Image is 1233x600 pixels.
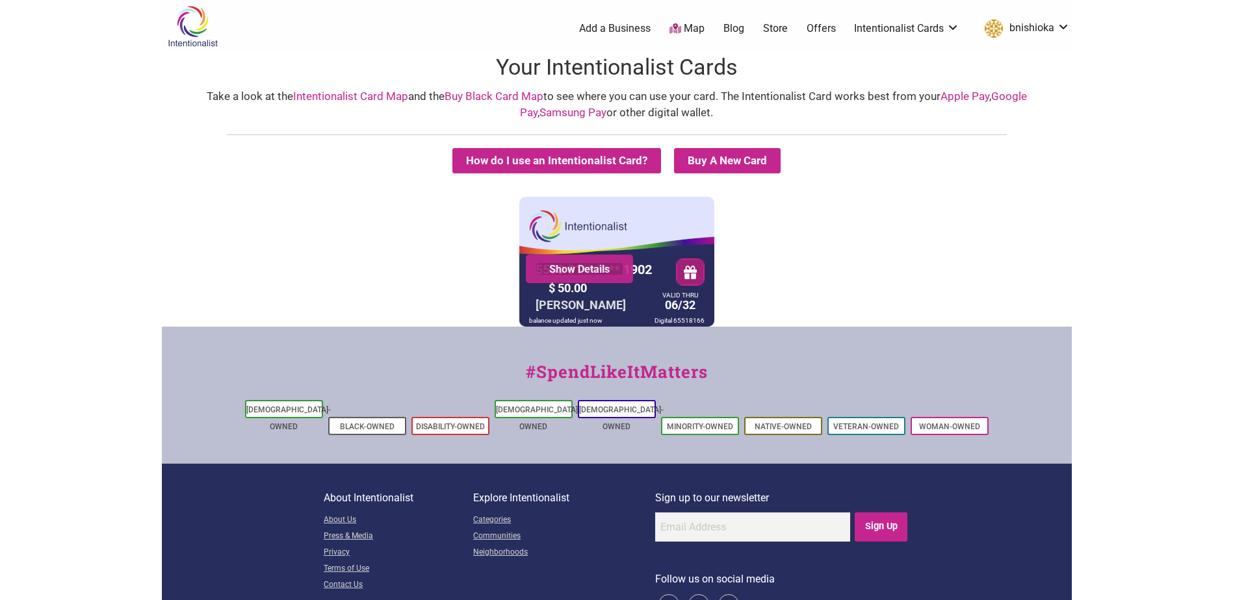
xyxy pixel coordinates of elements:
a: [DEMOGRAPHIC_DATA]-Owned [496,405,580,431]
a: Veteran-Owned [833,422,899,431]
a: bnishioka [978,17,1070,40]
input: Sign Up [855,512,907,542]
a: Blog [723,21,744,36]
a: Press & Media [324,529,473,545]
a: Disability-Owned [416,422,485,431]
a: Add a Business [579,21,651,36]
a: Communities [473,529,655,545]
a: Privacy [324,545,473,561]
p: About Intentionalist [324,490,473,506]
a: Intentionalist Card Map [293,90,408,103]
a: Categories [473,512,655,529]
a: Intentionalist Cards [854,21,959,36]
a: Buy Black Card Map [445,90,543,103]
a: Black-Owned [340,422,395,431]
div: [PERSON_NAME] [532,295,629,315]
a: [DEMOGRAPHIC_DATA]-Owned [579,405,664,431]
p: Sign up to our newsletter [655,490,909,506]
div: Digital 65518166 [651,314,708,327]
a: Woman-Owned [919,422,980,431]
a: [DEMOGRAPHIC_DATA]-Owned [246,405,331,431]
p: Follow us on social media [655,571,909,588]
div: $ 50.00 [545,278,656,298]
a: Contact Us [324,577,473,594]
summary: Buy A New Card [674,148,781,173]
a: Apple Pay [941,90,989,103]
a: Show Details [536,262,623,275]
a: Samsung Pay [539,106,606,119]
div: 06/32 [659,293,701,315]
a: Offers [807,21,836,36]
p: Explore Intentionalist [473,490,655,506]
input: Email Address [655,512,850,542]
a: About Us [324,512,473,529]
div: #SpendLikeItMatters [162,359,1072,397]
img: Intentionalist [162,5,224,47]
a: Terms of Use [324,561,473,577]
div: VALID THRU [662,294,698,296]
h1: Your Intentionalist Cards [162,52,1072,83]
a: Native-Owned [755,422,812,431]
a: Store [763,21,788,36]
a: Map [669,21,705,36]
div: balance updated just now [526,314,606,327]
button: How do I use an Intentionalist Card? [452,148,661,173]
div: Take a look at the and the to see where you can use your card. The Intentionalist Card works best... [175,88,1059,121]
a: Minority-Owned [667,422,733,431]
a: Neighborhoods [473,545,655,561]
